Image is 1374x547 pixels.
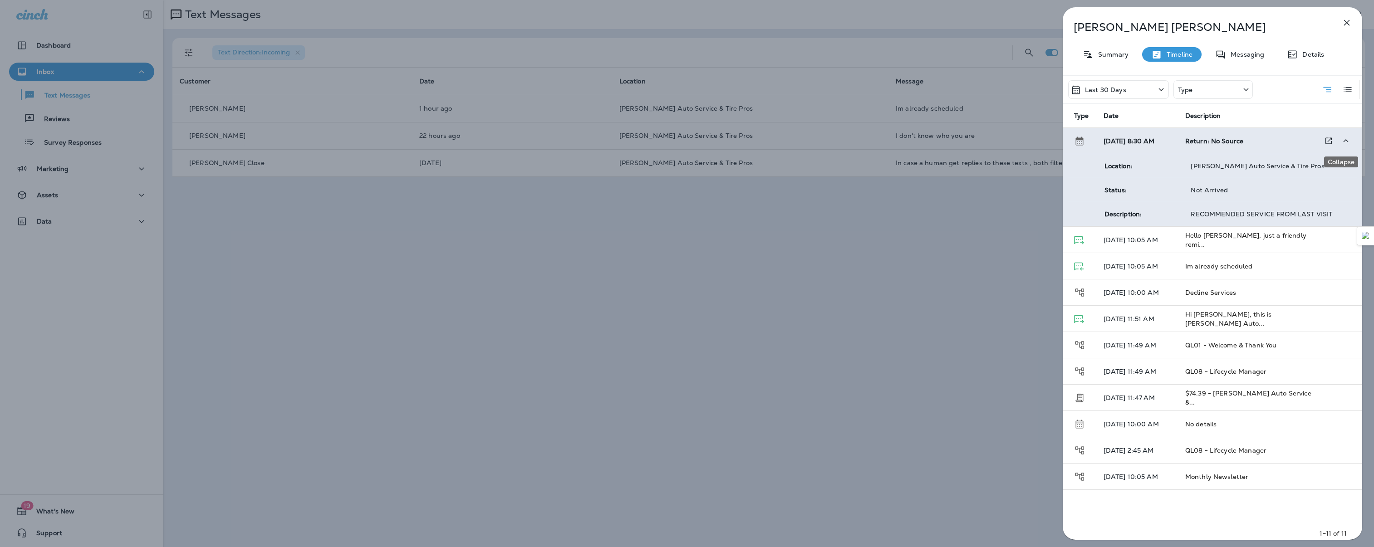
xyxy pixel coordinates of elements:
[1094,51,1129,58] p: Summary
[1185,262,1253,270] span: Im already scheduled
[1104,137,1155,145] span: [DATE] 8:30 AM
[1104,394,1171,401] p: [DATE] 11:47 AM
[1185,288,1236,297] span: Decline Services
[1185,137,1243,145] span: Return: No Source
[1337,132,1355,150] button: Collapse
[1104,210,1142,218] span: Description:
[1074,393,1085,401] span: Transaction
[1104,236,1171,244] p: [DATE] 10:05 AM
[1191,210,1332,218] span: RECOMMENDED SERVICE FROM LAST VISIT
[1178,86,1193,93] p: Type
[1104,447,1171,454] p: [DATE] 2:45 AM
[1298,51,1324,58] p: Details
[1074,288,1085,296] span: Journey
[1185,389,1311,406] span: $74.39 - [PERSON_NAME] Auto Service &...
[1074,419,1085,427] span: Schedule
[1318,80,1336,99] button: Summary View
[1178,411,1313,437] td: No details
[1104,368,1171,375] p: [DATE] 11:49 AM
[1185,231,1306,249] span: Hello [PERSON_NAME], just a friendly remi...
[1320,529,1347,538] p: 1–11 of 11
[1191,162,1324,170] span: [PERSON_NAME] Auto Service & Tire Pros
[1104,342,1171,349] p: [DATE] 11:49 AM
[1185,446,1266,454] span: QL08 - Lifecycle Manager
[1191,186,1228,194] span: Not Arrived
[1339,80,1357,98] button: Log View
[1074,366,1085,375] span: Journey
[1185,367,1266,376] span: QL08 - Lifecycle Manager
[1085,86,1126,93] p: Last 30 Days
[1104,186,1127,194] span: Status:
[1104,263,1171,270] p: [DATE] 10:05 AM
[1226,51,1264,58] p: Messaging
[1324,156,1358,167] div: Collapse
[1074,472,1085,480] span: Journey
[1074,445,1085,454] span: Journey
[1074,340,1085,348] span: Journey
[1104,315,1171,322] p: [DATE] 11:51 AM
[1074,136,1085,144] span: Schedule
[1074,262,1084,270] span: Text Message - Received
[1362,232,1370,240] img: Detect Auto
[1104,473,1171,480] p: [DATE] 10:05 AM
[1074,21,1321,34] p: [PERSON_NAME] [PERSON_NAME]
[1074,112,1089,120] span: Type
[1074,235,1084,244] span: Text Message - Delivered
[1104,162,1133,170] span: Location:
[1104,289,1171,296] p: [DATE] 10:00 AM
[1185,112,1221,120] span: Description
[1074,314,1084,322] span: Text Message - Delivered
[1185,341,1277,349] span: QL01 - Welcome & Thank You
[1104,112,1119,120] span: Date
[1185,310,1272,327] span: Hi [PERSON_NAME], this is [PERSON_NAME] Auto...
[1162,51,1192,58] p: Timeline
[1185,473,1249,481] span: Monthly Newsletter
[1104,420,1171,428] p: [DATE] 10:00 AM
[1320,132,1337,150] button: Go to Schedule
